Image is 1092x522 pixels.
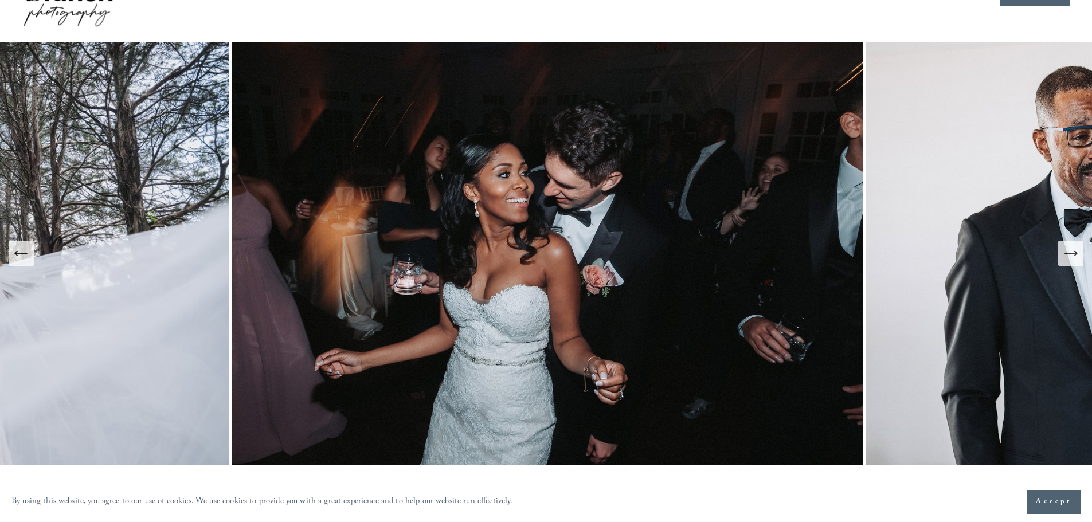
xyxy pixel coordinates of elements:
[232,42,866,465] img: Candid Wedding Reception Photography
[9,241,34,266] button: Previous Slide
[1036,496,1072,508] span: Accept
[11,494,513,511] p: By using this website, you agree to our use of cookies. We use cookies to provide you with a grea...
[1058,241,1083,266] button: Next Slide
[1027,490,1081,514] button: Accept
